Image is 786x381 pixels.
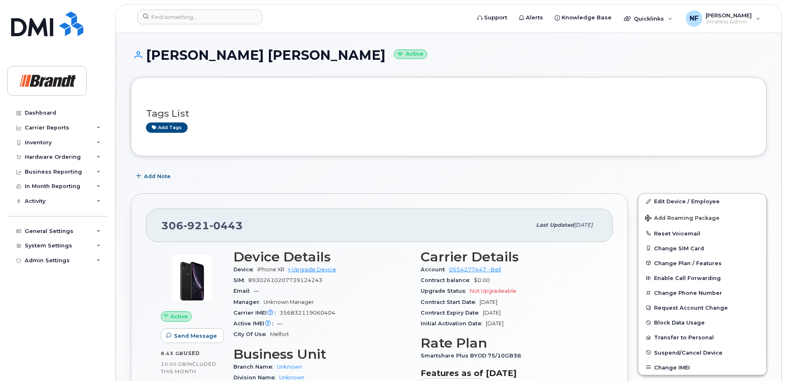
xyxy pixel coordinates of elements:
[209,219,243,232] span: 0443
[233,277,248,283] span: SIM
[421,320,486,327] span: Initial Activation Date
[280,310,335,316] span: 356832119060404
[654,349,722,355] span: Suspend/Cancel Device
[277,320,282,327] span: —
[638,256,766,270] button: Change Plan / Features
[638,300,766,315] button: Request Account Change
[638,345,766,360] button: Suspend/Cancel Device
[248,277,322,283] span: 89302610207739124243
[638,194,766,209] a: Edit Device / Employee
[638,209,766,226] button: Add Roaming Package
[638,360,766,375] button: Change IMEI
[161,219,243,232] span: 306
[264,299,314,305] span: Unknown Manager
[233,299,264,305] span: Manager
[131,48,767,62] h1: [PERSON_NAME] [PERSON_NAME]
[233,266,257,273] span: Device
[483,310,501,316] span: [DATE]
[184,219,209,232] span: 921
[421,299,480,305] span: Contract Start Date
[233,374,279,381] span: Division Name
[638,226,766,241] button: Reset Voicemail
[146,108,751,119] h3: Tags List
[638,285,766,300] button: Change Phone Number
[470,288,516,294] span: Not Upgradeable
[536,222,574,228] span: Last updated
[146,122,188,133] a: Add tags
[254,288,259,294] span: —
[279,374,304,381] a: Unknown
[421,277,474,283] span: Contract balance
[131,169,178,183] button: Add Note
[174,332,217,340] span: Send Message
[170,313,188,320] span: Active
[161,361,217,374] span: included this month
[421,353,525,359] span: Smartshare Plus BYOD 75/10GB36
[421,288,470,294] span: Upgrade Status
[654,275,721,281] span: Enable Call Forwarding
[167,254,217,303] img: image20231002-3703462-u8y6nc.jpeg
[638,270,766,285] button: Enable Call Forwarding
[486,320,504,327] span: [DATE]
[421,336,598,350] h3: Rate Plan
[394,49,427,59] small: Active
[638,315,766,330] button: Block Data Usage
[233,249,411,264] h3: Device Details
[233,288,254,294] span: Email
[144,172,171,180] span: Add Note
[184,350,200,356] span: used
[161,361,186,367] span: 10.00 GB
[421,266,449,273] span: Account
[645,215,720,223] span: Add Roaming Package
[233,310,280,316] span: Carrier IMEI
[474,277,490,283] span: $0.00
[270,331,289,337] span: Melfort
[480,299,497,305] span: [DATE]
[638,241,766,256] button: Change SIM Card
[233,364,277,370] span: Branch Name
[574,222,593,228] span: [DATE]
[421,249,598,264] h3: Carrier Details
[288,266,336,273] a: + Upgrade Device
[233,347,411,362] h3: Business Unit
[257,266,285,273] span: iPhone XR
[449,266,501,273] a: 0554277447 - Bell
[654,260,722,266] span: Change Plan / Features
[161,328,224,343] button: Send Message
[421,310,483,316] span: Contract Expiry Date
[161,350,184,356] span: 8.43 GB
[233,320,277,327] span: Active IMEI
[421,368,598,378] h3: Features as of [DATE]
[638,330,766,345] button: Transfer to Personal
[277,364,302,370] a: Unknown
[233,331,270,337] span: City Of Use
